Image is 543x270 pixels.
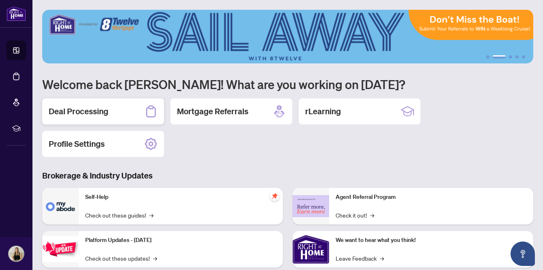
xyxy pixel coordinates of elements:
img: Slide 1 [42,10,533,63]
h2: Profile Settings [49,138,105,150]
p: We want to hear what you think! [336,236,527,245]
span: → [370,211,374,220]
h2: rLearning [305,106,341,117]
span: pushpin [270,191,280,201]
img: Profile Icon [9,246,24,261]
p: Self-Help [85,193,276,202]
button: 1 [486,55,489,59]
button: 4 [515,55,519,59]
img: Platform Updates - July 21, 2025 [42,236,79,262]
span: → [153,254,157,263]
h3: Brokerage & Industry Updates [42,170,533,181]
p: Platform Updates - [DATE] [85,236,276,245]
a: Leave Feedback→ [336,254,384,263]
img: Agent Referral Program [293,195,329,218]
button: 5 [522,55,525,59]
img: logo [6,6,26,21]
img: We want to hear what you think! [293,231,329,268]
h2: Mortgage Referrals [177,106,248,117]
p: Agent Referral Program [336,193,527,202]
a: Check out these guides!→ [85,211,153,220]
img: Self-Help [42,188,79,224]
span: → [149,211,153,220]
button: 3 [509,55,512,59]
button: 2 [493,55,506,59]
span: → [380,254,384,263]
button: Open asap [511,242,535,266]
h2: Deal Processing [49,106,108,117]
a: Check out these updates!→ [85,254,157,263]
h1: Welcome back [PERSON_NAME]! What are you working on [DATE]? [42,76,533,92]
a: Check it out!→ [336,211,374,220]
